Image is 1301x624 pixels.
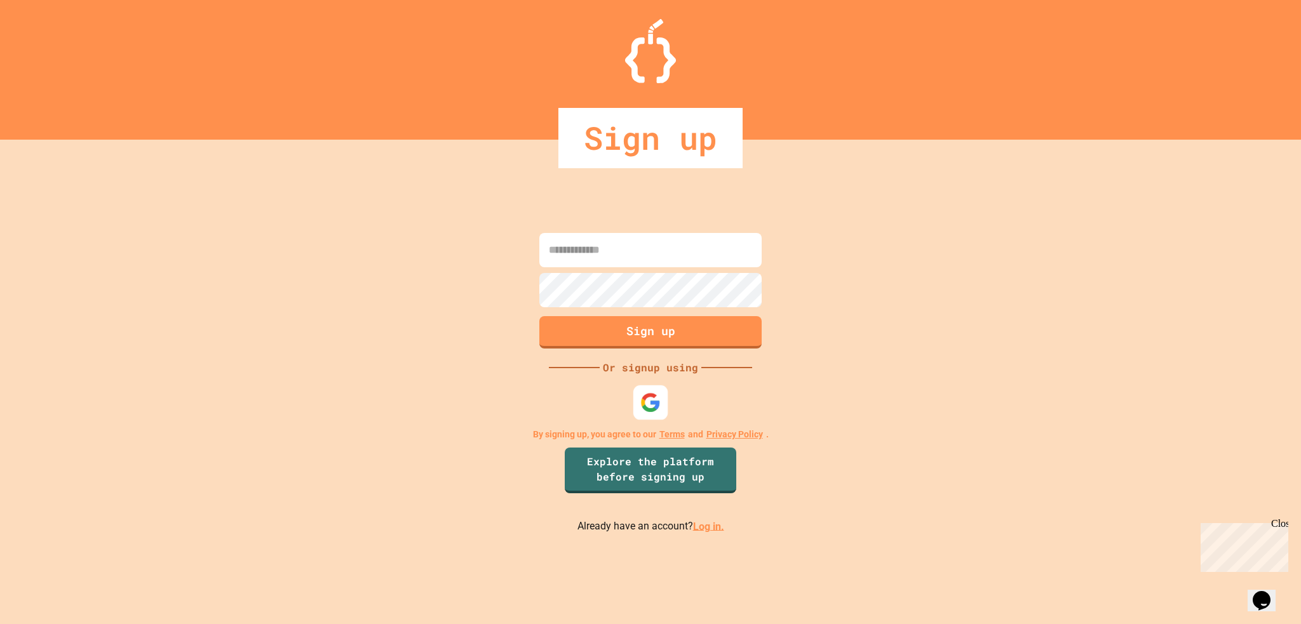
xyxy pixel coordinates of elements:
[533,428,769,441] p: By signing up, you agree to our and .
[693,520,724,532] a: Log in.
[640,392,661,413] img: google-icon.svg
[1248,573,1288,611] iframe: chat widget
[706,428,763,441] a: Privacy Policy
[659,428,685,441] a: Terms
[5,5,88,81] div: Chat with us now!Close
[625,19,676,83] img: Logo.svg
[539,316,762,349] button: Sign up
[565,448,736,493] a: Explore the platform before signing up
[577,519,724,534] p: Already have an account?
[1196,518,1288,572] iframe: chat widget
[600,360,701,375] div: Or signup using
[558,108,743,168] div: Sign up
